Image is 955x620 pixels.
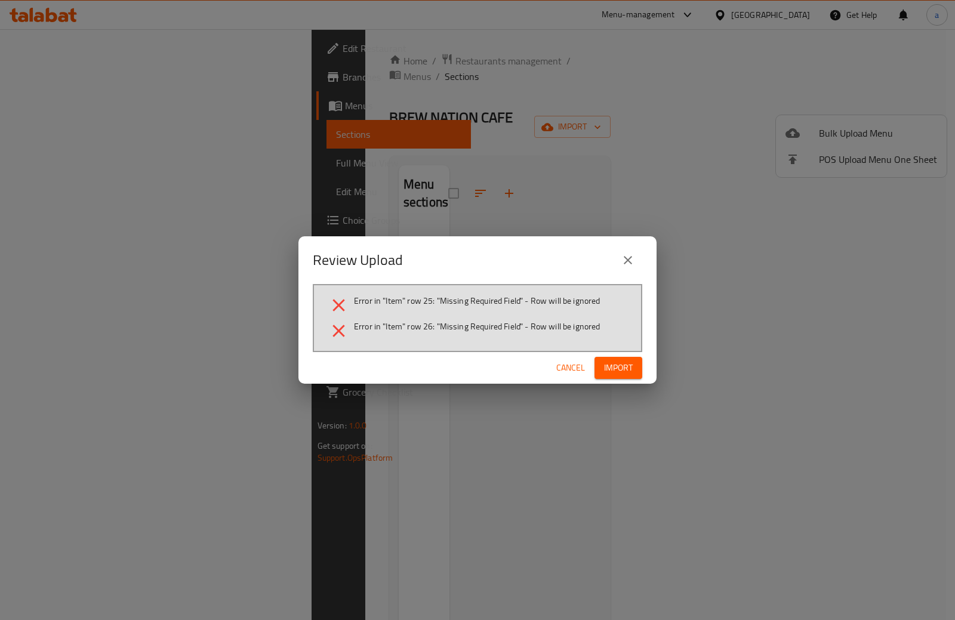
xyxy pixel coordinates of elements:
[594,357,642,379] button: Import
[354,295,600,307] span: Error in "Item" row 25: "Missing Required Field" - Row will be ignored
[313,251,403,270] h2: Review Upload
[556,360,585,375] span: Cancel
[614,246,642,274] button: close
[552,357,590,379] button: Cancel
[604,360,633,375] span: Import
[354,320,600,332] span: Error in "Item" row 26: "Missing Required Field" - Row will be ignored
